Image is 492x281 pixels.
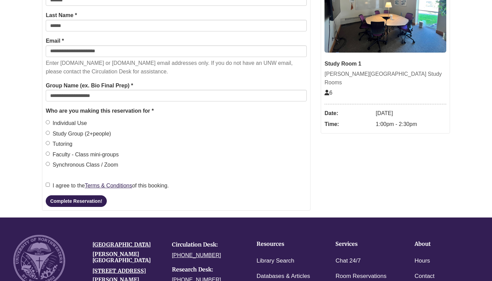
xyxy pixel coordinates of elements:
label: Email * [46,37,64,45]
a: Hours [415,256,430,266]
dt: Time: [324,119,372,130]
label: Synchronous Class / Zoom [46,160,118,169]
button: Complete Reservation! [46,195,106,207]
a: [PHONE_NUMBER] [172,252,221,258]
a: Library Search [257,256,294,266]
p: Enter [DOMAIN_NAME] or [DOMAIN_NAME] email addresses only. If you do not have an UNW email, pleas... [46,59,307,76]
label: Group Name (ex. Bio Final Prep) * [46,81,133,90]
h4: About [415,241,473,247]
span: The capacity of this space [324,90,332,96]
label: Individual Use [46,119,87,128]
label: Last Name * [46,11,77,20]
div: [PERSON_NAME][GEOGRAPHIC_DATA] Study Rooms [324,70,446,87]
dd: 1:00pm - 2:30pm [376,119,446,130]
h4: Services [335,241,393,247]
input: Individual Use [46,120,50,124]
label: I agree to the of this booking. [46,181,169,190]
h4: [PERSON_NAME][GEOGRAPHIC_DATA] [92,251,161,263]
legend: Who are you making this reservation for * [46,107,307,115]
dt: Date: [324,108,372,119]
input: Study Group (2+people) [46,131,50,135]
input: I agree to theTerms & Conditionsof this booking. [46,183,50,187]
input: Synchronous Class / Zoom [46,162,50,166]
a: [GEOGRAPHIC_DATA] [92,241,151,248]
input: Faculty - Class mini-groups [46,152,50,156]
a: Terms & Conditions [85,183,132,188]
dd: [DATE] [376,108,446,119]
input: Tutoring [46,141,50,145]
div: Study Room 1 [324,59,446,68]
label: Tutoring [46,140,72,149]
h4: Circulation Desk: [172,242,241,248]
label: Study Group (2+people) [46,129,111,138]
a: Chat 24/7 [335,256,361,266]
h4: Resources [257,241,315,247]
label: Faculty - Class mini-groups [46,150,119,159]
h4: Research Desk: [172,267,241,273]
